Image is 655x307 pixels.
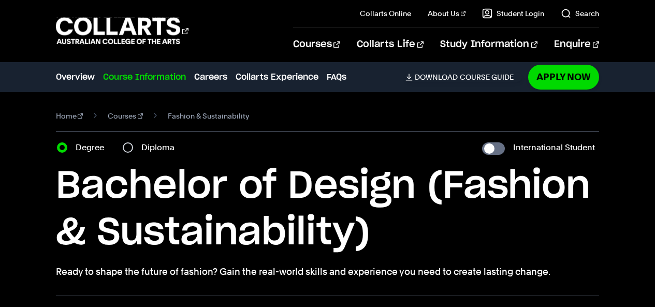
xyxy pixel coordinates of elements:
[56,265,600,279] p: Ready to shape the future of fashion? Gain the real-world skills and experience you need to creat...
[168,109,249,123] span: Fashion & Sustainability
[76,140,110,155] label: Degree
[513,140,595,155] label: International Student
[357,27,424,62] a: Collarts Life
[561,8,599,19] a: Search
[141,140,181,155] label: Diploma
[56,109,83,123] a: Home
[56,71,95,83] a: Overview
[103,71,186,83] a: Course Information
[482,8,544,19] a: Student Login
[405,72,522,82] a: DownloadCourse Guide
[327,71,346,83] a: FAQs
[360,8,411,19] a: Collarts Online
[108,109,143,123] a: Courses
[528,65,599,89] a: Apply Now
[293,27,340,62] a: Courses
[554,27,599,62] a: Enquire
[236,71,318,83] a: Collarts Experience
[56,16,188,46] div: Go to homepage
[428,8,466,19] a: About Us
[415,72,458,82] span: Download
[56,163,600,256] h1: Bachelor of Design (Fashion & Sustainability)
[440,27,537,62] a: Study Information
[194,71,227,83] a: Careers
